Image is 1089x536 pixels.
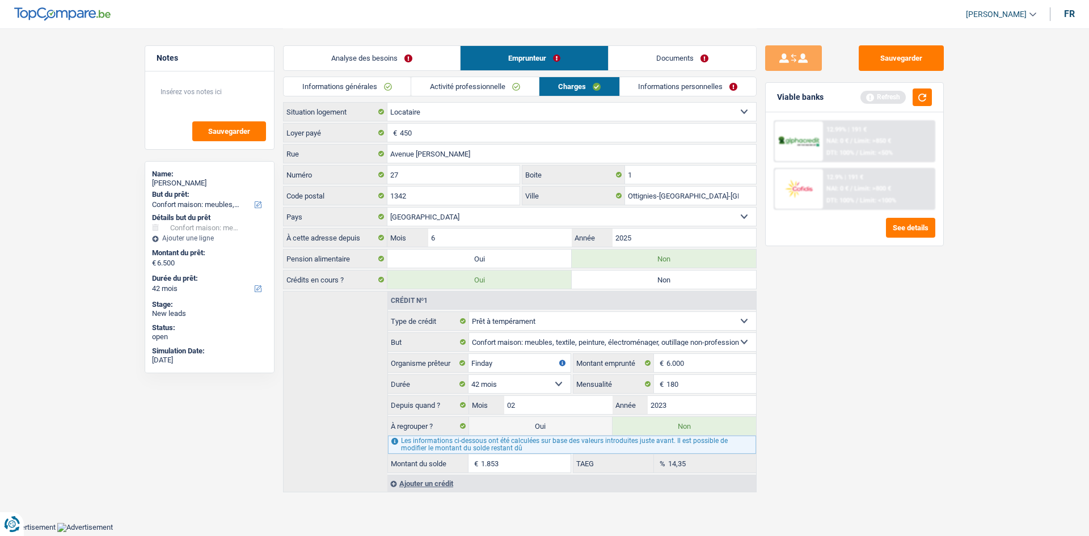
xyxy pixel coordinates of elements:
span: Limit: <100% [860,197,896,204]
button: See details [886,218,935,238]
label: Montant du solde [388,454,468,472]
div: open [152,332,267,341]
label: Pays [284,208,387,226]
label: Non [572,271,756,289]
span: / [856,149,858,157]
label: Année [572,229,612,247]
span: € [654,375,666,393]
label: Montant emprunté [573,354,654,372]
img: TopCompare Logo [14,7,111,21]
span: Limit: <50% [860,149,893,157]
a: Analyse des besoins [284,46,460,70]
label: Code postal [284,187,387,205]
div: 12.99% | 191 € [826,126,867,133]
label: But du prêt: [152,190,265,199]
input: AAAA [613,229,756,247]
a: Activité professionnelle [411,77,539,96]
div: Viable banks [777,92,824,102]
label: Mensualité [573,375,654,393]
label: Durée du prêt: [152,274,265,283]
input: MM [504,396,613,414]
div: Name: [152,170,267,179]
label: TAEG [573,454,654,472]
span: DTI: 100% [826,197,854,204]
input: AAAA [648,396,756,414]
span: NAI: 0 € [826,185,849,192]
label: Pension alimentaire [284,250,387,268]
label: Ville [522,187,626,205]
span: / [856,197,858,204]
a: Emprunteur [461,46,608,70]
div: Ajouter une ligne [152,234,267,242]
span: NAI: 0 € [826,137,849,145]
img: Advertisement [57,523,113,532]
span: % [654,454,668,472]
h5: Notes [157,53,263,63]
span: € [387,124,400,142]
button: Sauvegarder [859,45,944,71]
label: Crédits en cours ? [284,271,387,289]
label: Montant du prêt: [152,248,265,258]
label: Mois [387,229,428,247]
div: Simulation Date: [152,347,267,356]
label: Année [613,396,648,414]
button: Sauvegarder [192,121,266,141]
span: Limit: >800 € [854,185,891,192]
span: DTI: 100% [826,149,854,157]
label: À regrouper ? [388,417,469,435]
label: Mois [469,396,504,414]
label: À cette adresse depuis [284,229,387,247]
span: / [850,185,852,192]
label: Type de crédit [388,312,469,330]
span: € [152,259,156,268]
div: Stage: [152,300,267,309]
a: Informations générales [284,77,411,96]
label: Organisme prêteur [388,354,468,372]
div: fr [1064,9,1075,19]
span: [PERSON_NAME] [966,10,1027,19]
label: Non [572,250,756,268]
a: Charges [539,77,619,96]
div: Refresh [860,91,906,103]
div: Les informations ci-dessous ont été calculées sur base des valeurs introduites juste avant. Il es... [388,436,756,454]
div: [PERSON_NAME] [152,179,267,188]
label: Numéro [284,166,387,184]
a: Informations personnelles [620,77,757,96]
span: Limit: >850 € [854,137,891,145]
label: But [388,333,469,351]
label: Durée [388,375,468,393]
label: Oui [387,271,572,289]
label: Loyer payé [284,124,387,142]
div: 12.9% | 191 € [826,174,863,181]
label: Boite [522,166,626,184]
span: / [850,137,852,145]
label: Depuis quand ? [388,396,469,414]
label: Situation logement [284,103,387,121]
input: MM [428,229,572,247]
label: Oui [387,250,572,268]
span: € [654,354,666,372]
img: Cofidis [778,178,820,199]
a: Documents [609,46,756,70]
label: Rue [284,145,387,163]
label: Non [613,417,756,435]
a: [PERSON_NAME] [957,5,1036,24]
div: [DATE] [152,356,267,365]
span: € [468,454,481,472]
label: Oui [469,417,613,435]
div: New leads [152,309,267,318]
div: Détails but du prêt [152,213,267,222]
span: Sauvegarder [208,128,250,135]
img: AlphaCredit [778,135,820,148]
div: Status: [152,323,267,332]
div: Crédit nº1 [388,297,430,304]
div: Ajouter un crédit [387,475,756,492]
